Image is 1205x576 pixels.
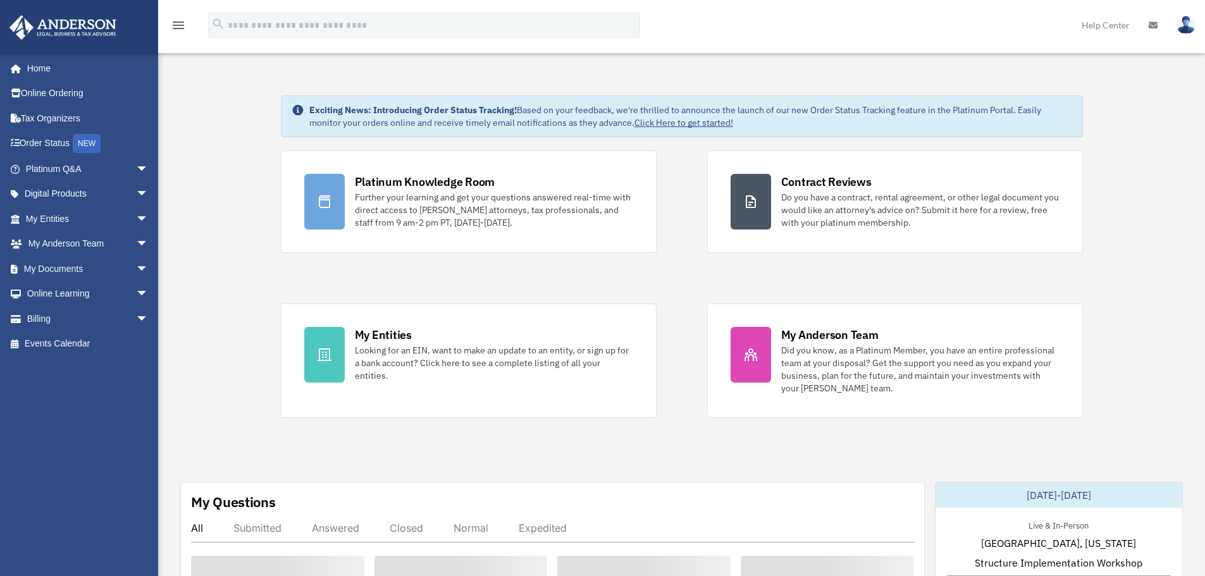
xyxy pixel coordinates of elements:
a: Billingarrow_drop_down [9,306,168,331]
span: arrow_drop_down [136,181,161,207]
span: arrow_drop_down [136,156,161,182]
span: arrow_drop_down [136,281,161,307]
span: arrow_drop_down [136,231,161,257]
div: Based on your feedback, we're thrilled to announce the launch of our new Order Status Tracking fe... [309,104,1072,129]
div: [DATE]-[DATE] [936,482,1182,508]
span: [GEOGRAPHIC_DATA], [US_STATE] [981,536,1136,551]
a: Click Here to get started! [634,117,733,128]
a: Online Ordering [9,81,168,106]
div: My Questions [191,493,276,512]
a: Platinum Q&Aarrow_drop_down [9,156,168,181]
div: Further your learning and get your questions answered real-time with direct access to [PERSON_NAM... [355,191,633,229]
i: search [211,17,225,31]
div: Do you have a contract, rental agreement, or other legal document you would like an attorney's ad... [781,191,1060,229]
a: menu [171,22,186,33]
div: Contract Reviews [781,174,872,190]
a: Home [9,56,161,81]
a: My Anderson Team Did you know, as a Platinum Member, you have an entire professional team at your... [707,303,1083,418]
span: Structure Implementation Workshop [975,555,1142,570]
div: Looking for an EIN, want to make an update to an entity, or sign up for a bank account? Click her... [355,344,633,382]
a: Digital Productsarrow_drop_down [9,181,168,207]
div: Live & In-Person [1018,518,1099,531]
a: Tax Organizers [9,106,168,131]
a: My Entitiesarrow_drop_down [9,206,168,231]
a: My Documentsarrow_drop_down [9,256,168,281]
img: Anderson Advisors Platinum Portal [6,15,120,40]
div: Did you know, as a Platinum Member, you have an entire professional team at your disposal? Get th... [781,344,1060,395]
div: My Anderson Team [781,327,879,343]
div: Normal [454,522,488,534]
strong: Exciting News: Introducing Order Status Tracking! [309,104,517,116]
div: Answered [312,522,359,534]
div: All [191,522,203,534]
a: My Anderson Teamarrow_drop_down [9,231,168,257]
a: Events Calendar [9,331,168,357]
div: Closed [390,522,423,534]
a: Online Learningarrow_drop_down [9,281,168,307]
span: arrow_drop_down [136,206,161,232]
a: Order StatusNEW [9,131,168,157]
span: arrow_drop_down [136,306,161,332]
i: menu [171,18,186,33]
img: User Pic [1177,16,1196,34]
div: Platinum Knowledge Room [355,174,495,190]
a: Contract Reviews Do you have a contract, rental agreement, or other legal document you would like... [707,150,1083,253]
div: My Entities [355,327,412,343]
span: arrow_drop_down [136,256,161,282]
a: My Entities Looking for an EIN, want to make an update to an entity, or sign up for a bank accoun... [281,303,657,418]
div: NEW [73,134,101,153]
div: Submitted [233,522,281,534]
div: Expedited [519,522,567,534]
a: Platinum Knowledge Room Further your learning and get your questions answered real-time with dire... [281,150,657,253]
